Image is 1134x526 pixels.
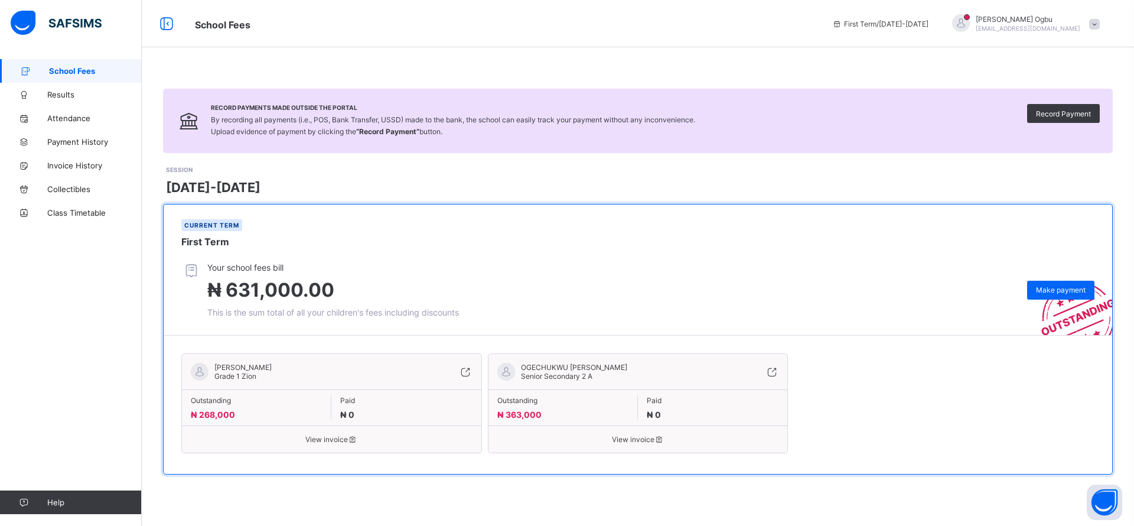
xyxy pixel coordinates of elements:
[191,396,322,405] span: Outstanding
[207,307,459,317] span: This is the sum total of all your children's fees including discounts
[47,161,142,170] span: Invoice History
[47,137,142,147] span: Payment History
[195,19,250,31] span: School Fees
[184,222,239,229] span: Current term
[497,410,542,420] span: ₦ 363,000
[356,127,419,136] b: “Record Payment”
[340,410,354,420] span: ₦ 0
[47,90,142,99] span: Results
[191,410,235,420] span: ₦ 268,000
[211,104,695,111] span: Record Payments Made Outside the Portal
[49,66,142,76] span: School Fees
[214,372,256,381] span: Grade 1 Zion
[11,11,102,35] img: safsims
[832,20,928,28] span: session/term information
[207,262,459,272] span: Your school fees bill
[1027,268,1112,335] img: outstanding-stamp.3c148f88c3ebafa6da95868fa43343a1.svg
[940,14,1106,34] div: AnnOgbu
[497,396,628,405] span: Outstanding
[47,208,142,217] span: Class Timetable
[976,25,1080,32] span: [EMAIL_ADDRESS][DOMAIN_NAME]
[1036,109,1091,118] span: Record Payment
[47,113,142,123] span: Attendance
[211,115,695,136] span: By recording all payments (i.e., POS, Bank Transfer, USSD) made to the bank, the school can easil...
[47,184,142,194] span: Collectibles
[207,278,334,301] span: ₦ 631,000.00
[521,363,627,372] span: OGECHUKWU [PERSON_NAME]
[47,498,141,507] span: Help
[181,236,229,248] span: First Term
[976,15,1080,24] span: [PERSON_NAME] Ogbu
[1036,285,1086,294] span: Make payment
[166,180,260,195] span: [DATE]-[DATE]
[521,372,592,381] span: Senior Secondary 2 A
[340,396,472,405] span: Paid
[166,166,193,173] span: SESSION
[191,435,472,444] span: View invoice
[497,435,779,444] span: View invoice
[214,363,272,372] span: [PERSON_NAME]
[1087,485,1122,520] button: Open asap
[647,396,778,405] span: Paid
[647,410,661,420] span: ₦ 0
